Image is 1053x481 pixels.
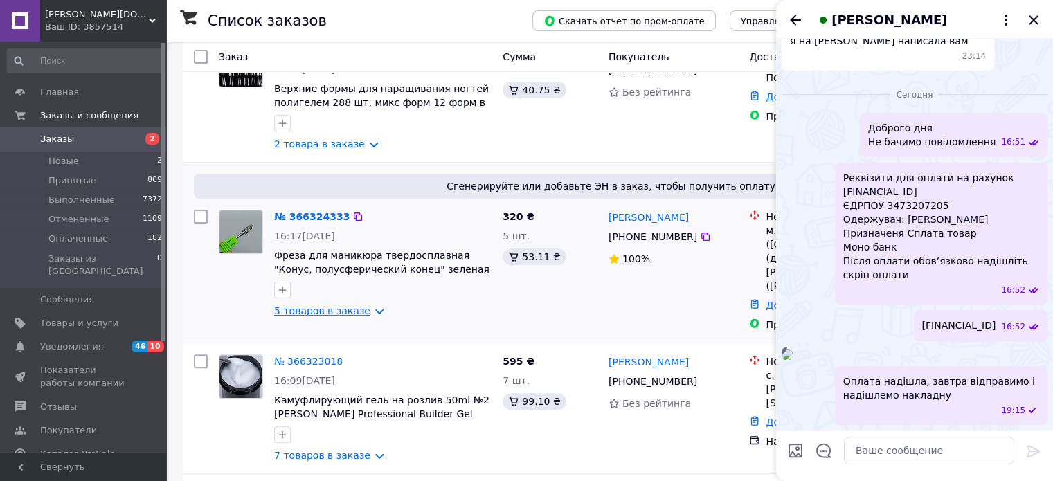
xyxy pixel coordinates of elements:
div: Ваш ID: 3857514 [45,21,166,33]
span: Главная [40,86,79,98]
span: 1109 [143,213,162,226]
input: Поиск [7,48,163,73]
span: 2 [157,155,162,167]
span: Оплата надішла, завтра відправимо і надішлемо накладну [843,374,1039,402]
a: Фото товару [219,210,263,254]
span: 46 [132,341,147,352]
span: 7 шт. [503,375,530,386]
button: Открыть шаблоны ответов [815,442,833,460]
span: Скачать отчет по пром-оплате [543,15,705,27]
a: 5 товаров в заказе [274,305,370,316]
button: [PERSON_NAME] [815,11,1014,29]
span: 0 [157,253,162,278]
span: Без рейтинга [622,87,691,98]
a: Фото товару [219,354,263,399]
span: Показатели работы компании [40,364,128,389]
a: Фреза для маникюра твердосплавная "Конус, полусферический конец" зеленая насечка [274,250,489,289]
div: 99.10 ₴ [503,393,566,410]
a: Добавить ЭН [766,300,831,311]
a: № 366324333 [274,211,350,222]
span: Доставка и оплата [749,51,845,62]
span: Сообщения [40,293,94,306]
span: Покупатели [40,424,97,437]
div: 12.10.2025 [782,87,1047,101]
span: [PERSON_NAME] [831,11,947,29]
span: Заказы [40,133,74,145]
span: Принятые [48,174,96,187]
span: Новые [48,155,79,167]
span: Без рейтинга [622,398,691,409]
button: Закрыть [1025,12,1042,28]
a: 2 товара в заказе [274,138,365,149]
span: Уведомления [40,341,103,353]
span: 320 ₴ [503,211,534,222]
div: 40.75 ₴ [503,82,566,98]
div: Наложенный платеж [766,435,907,448]
span: Реквізити для оплати на рахунок [FINANCIAL_ID] ЄДРПОУ 3473207205 Одержувач: [PERSON_NAME] Признач... [843,171,1039,282]
div: м. Сарни ([GEOGRAPHIC_DATA].), №4 (до 10 кг): вул. [PERSON_NAME] ([PERSON_NAME]), 24Г [766,224,907,293]
a: Верхние формы для наращивания ногтей полигелем 288 шт, микс форм 12 форм в уп 288 шт [274,83,489,122]
span: Отмененные [48,213,109,226]
a: [PERSON_NAME] [609,210,689,224]
span: 16:09[DATE] [274,375,335,386]
span: 2 [145,133,159,145]
span: Сегодня [891,89,939,101]
span: 5 шт. [503,230,530,242]
span: [FINANCIAL_ID] [922,318,996,333]
div: Пром-оплата [766,318,907,332]
button: Назад [787,12,804,28]
button: Управление статусами [730,10,861,31]
div: 53.11 ₴ [503,248,566,265]
img: 8c5172dd-3354-44fa-8c57-1dd096598423_w500_h500 [782,349,793,360]
a: Добавить ЭН [766,91,831,102]
div: Пром-оплата [766,109,907,123]
span: Заказы из [GEOGRAPHIC_DATA] [48,253,157,278]
a: Камуфлирующий гель на розлив 50ml №2 [PERSON_NAME] Professional Builder Gel [274,394,489,419]
span: 809 [147,174,162,187]
a: № 366323018 [274,356,343,367]
span: Заказ [219,51,248,62]
a: [PERSON_NAME] [609,355,689,369]
span: Оплаченные [48,233,108,245]
img: Фото товару [219,355,262,398]
span: 182 [147,233,162,245]
span: Заказы и сообщения [40,109,138,122]
span: 10 [147,341,163,352]
div: с. Оболонь, №1: вул. [PERSON_NAME][STREET_ADDRESS] [766,368,907,410]
span: Покупатель [609,51,669,62]
span: 100% [622,253,650,264]
span: 595 ₴ [503,356,534,367]
span: 23:14 11.10.2025 [962,51,987,62]
span: Сумма [503,51,536,62]
img: Фото товару [219,210,262,253]
span: Выполненные [48,194,115,206]
span: Управление статусами [741,16,849,26]
a: Добавить ЭН [766,417,831,428]
span: francheska.com.ua [45,8,149,21]
span: 19:15 12.10.2025 [1001,405,1025,417]
div: Нова Пошта [766,210,907,224]
div: [PHONE_NUMBER] [606,372,700,391]
span: Товары и услуги [40,317,118,329]
h1: Список заказов [208,12,327,29]
div: Нова Пошта [766,354,907,368]
button: Скачать отчет по пром-оплате [532,10,716,31]
span: Доброго дня Не бачимо повідомлення [868,121,996,149]
span: 16:17[DATE] [274,230,335,242]
span: Каталог ProSale [40,448,115,460]
span: 16:51 12.10.2025 [1001,136,1025,148]
span: Сгенерируйте или добавьте ЭН в заказ, чтобы получить оплату [199,179,1023,193]
span: я на [PERSON_NAME] написала вам [790,34,968,48]
div: [PHONE_NUMBER] [606,227,700,246]
span: Отзывы [40,401,77,413]
span: 7372 [143,194,162,206]
a: 7 товаров в заказе [274,450,370,461]
span: 16:52 12.10.2025 [1001,321,1025,333]
span: 16:52 12.10.2025 [1001,284,1025,296]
